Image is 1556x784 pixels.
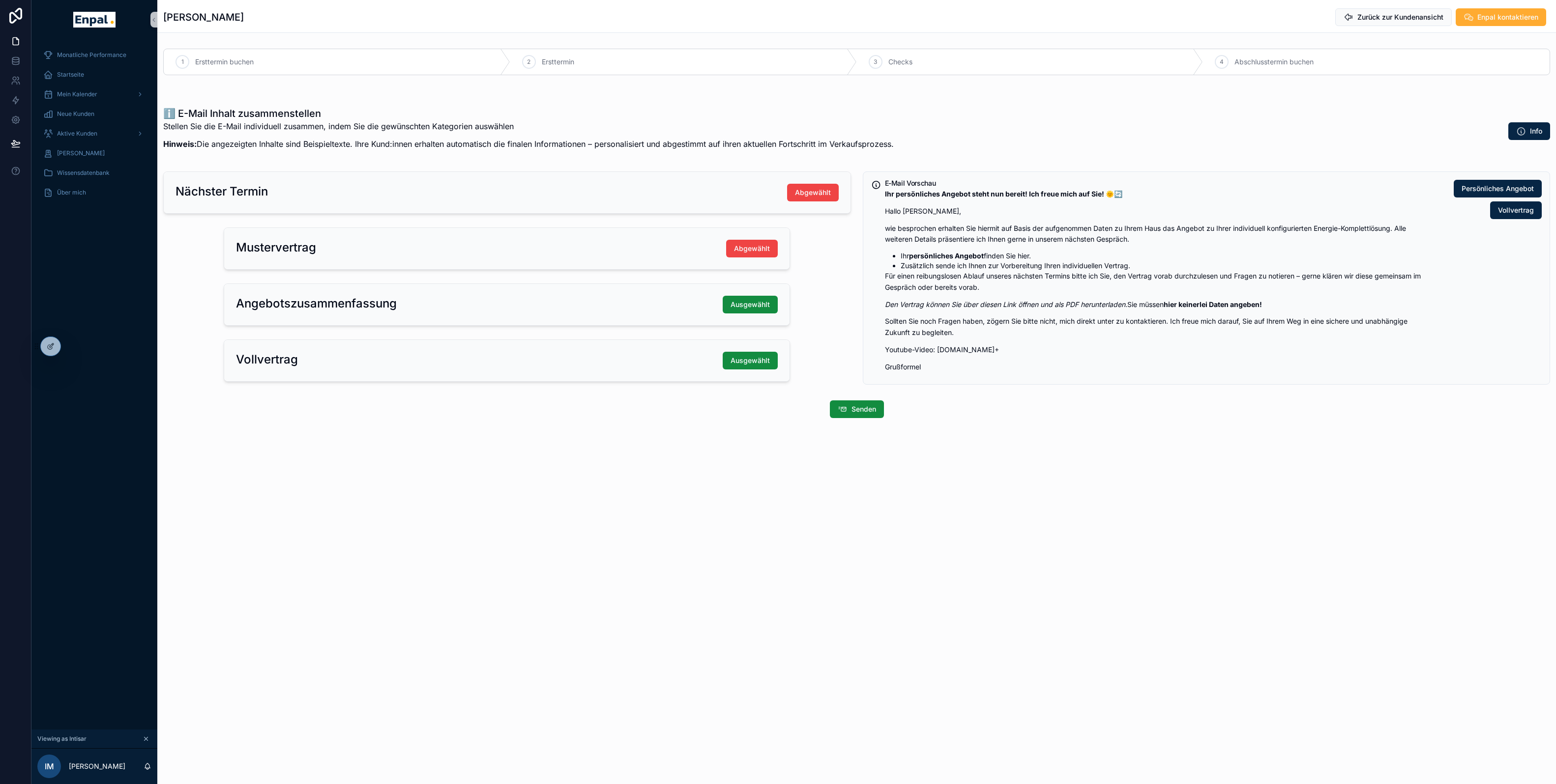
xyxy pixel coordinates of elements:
[163,10,244,24] h1: [PERSON_NAME]
[731,356,770,365] span: Ausgewählt
[731,300,770,309] span: Ausgewählt
[37,85,151,103] a: Mein Kalender
[37,105,151,123] a: Neue Kunden
[726,240,778,257] button: Abgewählt
[69,761,125,771] p: [PERSON_NAME]
[57,51,126,59] span: Monatliche Performance
[885,299,1432,310] p: Sie müssen
[1234,57,1314,67] span: Abschlusstermin buchen
[176,184,268,199] h2: Nächster Termin
[885,300,1127,308] em: Den Vertrag können Sie über diesen Link öffnen und als PDF herunterladen.
[1220,58,1224,66] span: 4
[1462,184,1534,194] span: Persönliches Angebot
[885,223,1432,246] p: wie besprochen erhalten Sie hiermit auf Basis der aufgenommen Daten zu Ihrem Haus das Angebot zu ...
[901,261,1432,271] li: Zusätzlich sende ich Ihnen zur Vorbereitung Ihren individuellen Vertrag.
[236,240,316,255] h2: Mustervertrag
[1530,126,1542,136] span: Info
[31,39,157,214] div: scrollable content
[57,189,86,196] span: Über mich
[163,120,894,132] p: Stellen Sie die E-Mail individuell zusammen, indem Sie die gewünschten Kategorien auswählen
[1498,205,1534,215] span: Vollvertrag
[37,184,151,201] a: Über mich
[236,352,298,367] h2: Vollvertrag
[723,296,778,313] button: Ausgewählt
[888,57,912,67] span: Checks
[57,110,94,118] span: Neue Kunden
[57,169,110,177] span: Wissensdatenbank
[236,296,397,311] h2: Angebotszusammenfassung
[723,352,778,369] button: Ausgewählt
[1477,12,1538,22] span: Enpal kontaktieren
[37,66,151,84] a: Startseite
[37,46,151,64] a: Monatliche Performance
[163,139,197,149] strong: Hinweis:
[885,189,1432,372] div: **Ihr persönliches Angebot steht nun bereit! Ich freue mich auf Sie! 🌞🔄** Hallo Britt Claassen, w...
[885,316,1432,338] p: Sollten Sie noch Fragen haben, zögern Sie bitte nicht, mich direkt unter zu kontaktieren. Ich fre...
[885,271,1432,293] p: Für einen reibungslosen Ablauf unseres nächsten Termins bitte ich Sie, den Vertrag vorab durchzul...
[195,57,254,67] span: Ersttermin buchen
[37,164,151,182] a: Wissensdatenbank
[885,180,1432,187] h5: E-Mail Vorschau
[57,130,97,138] span: Aktive Kunden
[1456,8,1546,26] button: Enpal kontaktieren
[885,344,1432,356] p: Youtube-Video: [DOMAIN_NAME]+
[163,107,894,120] h1: ℹ️ E-Mail Inhalt zusammenstellen
[37,125,151,142] a: Aktive Kunden
[909,252,984,260] strong: persönliches Angebot
[181,58,184,66] span: 1
[901,251,1432,261] li: Ihr finden Sie hier.
[851,404,876,414] span: Senden
[37,735,87,743] span: Viewing as Intisar
[1335,8,1452,26] button: Zurück zur Kundenansicht
[874,58,877,66] span: 3
[830,400,884,418] button: Senden
[73,12,115,28] img: App logo
[542,57,574,67] span: Ersttermin
[45,760,54,772] span: IM
[57,149,105,157] span: [PERSON_NAME]
[163,138,894,150] p: Die angezeigten Inhalte sind Beispieltexte. Ihre Kund:innen erhalten automatisch die finalen Info...
[1357,12,1443,22] span: Zurück zur Kundenansicht
[527,58,530,66] span: 2
[885,362,1432,373] p: Grußformel
[885,206,1432,217] p: Hallo [PERSON_NAME],
[57,71,84,79] span: Startseite
[1454,180,1542,197] button: Persönliches Angebot
[885,190,1122,198] strong: Ihr persönliches Angebot steht nun bereit! Ich freue mich auf Sie! 🌞🔄
[795,188,831,197] span: Abgewählt
[1490,201,1542,219] button: Vollvertrag
[1164,300,1262,308] strong: hier keinerlei Daten angeben!
[787,184,839,201] button: Abgewählt
[37,144,151,162] a: [PERSON_NAME]
[1508,122,1550,140] button: Info
[57,90,97,98] span: Mein Kalender
[734,244,770,253] span: Abgewählt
